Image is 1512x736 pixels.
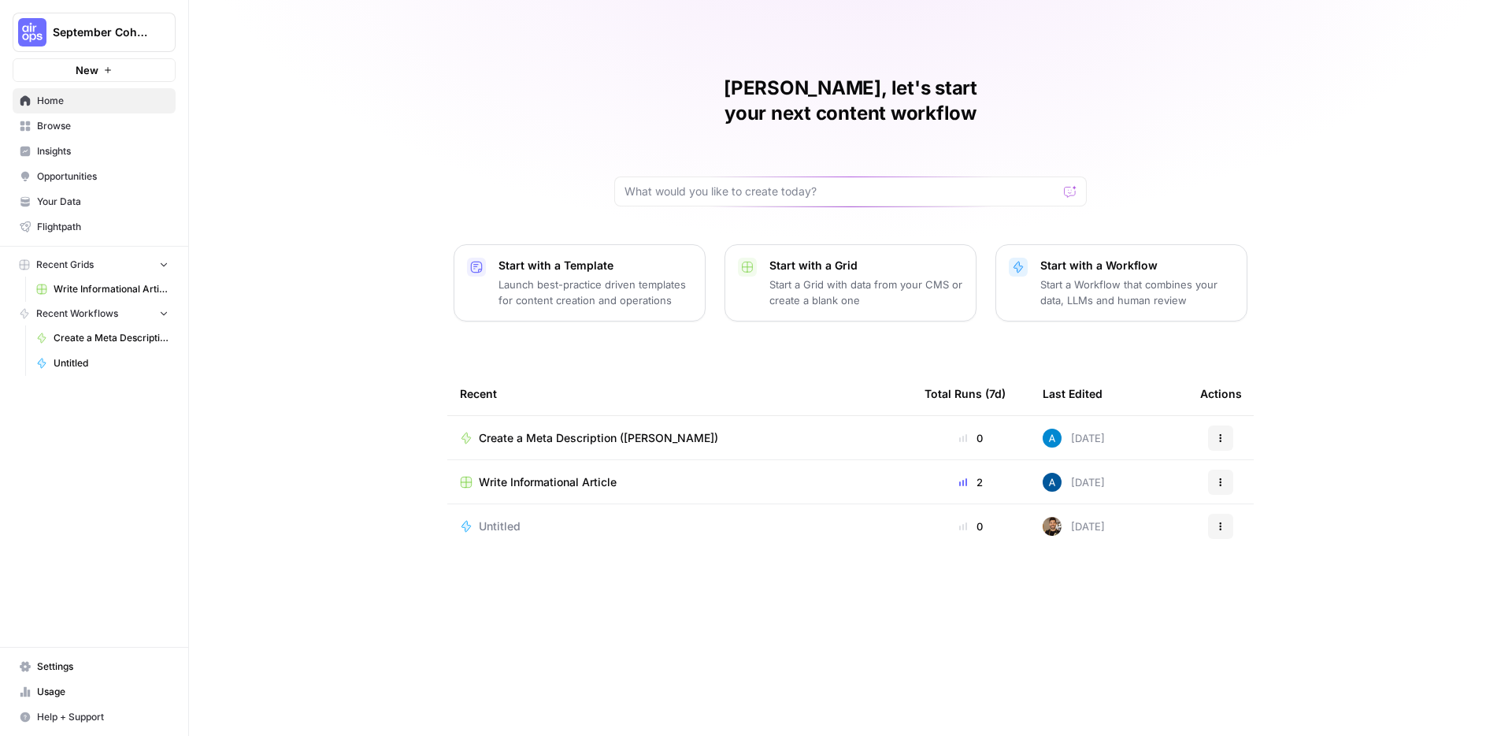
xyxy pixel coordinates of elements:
[1200,372,1242,415] div: Actions
[13,302,176,325] button: Recent Workflows
[54,282,169,296] span: Write Informational Article
[1043,473,1105,492] div: [DATE]
[460,474,899,490] a: Write Informational Article
[1043,517,1062,536] img: 36rz0nf6lyfqsoxlb67712aiq2cf
[925,519,1017,534] div: 0
[54,356,169,370] span: Untitled
[13,58,176,82] button: New
[1043,372,1102,415] div: Last Edited
[460,372,899,415] div: Recent
[454,244,706,322] button: Start with a TemplateLaunch best-practice driven templates for content creation and operations
[624,184,1058,199] input: What would you like to create today?
[37,119,169,133] span: Browse
[460,519,899,534] a: Untitled
[37,220,169,234] span: Flightpath
[29,277,176,302] a: Write Informational Article
[37,685,169,699] span: Usage
[13,88,176,113] a: Home
[76,62,98,78] span: New
[13,13,176,52] button: Workspace: September Cohort
[37,195,169,209] span: Your Data
[460,430,899,446] a: Create a Meta Description ([PERSON_NAME])
[29,351,176,376] a: Untitled
[13,704,176,730] button: Help + Support
[1043,429,1062,448] img: o3cqybgnmipr355j8nz4zpq1mc6x
[1040,277,1234,308] p: Start a Workflow that combines your data, LLMs and human review
[29,325,176,351] a: Create a Meta Description ([PERSON_NAME])
[36,307,118,321] span: Recent Workflows
[37,660,169,674] span: Settings
[1040,258,1234,273] p: Start with a Workflow
[498,277,692,308] p: Launch best-practice driven templates for content creation and operations
[18,18,46,46] img: September Cohort Logo
[36,258,94,272] span: Recent Grids
[1043,473,1062,492] img: r14hsbufqv3t0k7vcxcnu0vbeixh
[13,139,176,164] a: Insights
[769,277,963,308] p: Start a Grid with data from your CMS or create a blank one
[13,679,176,704] a: Usage
[13,253,176,277] button: Recent Grids
[37,94,169,108] span: Home
[53,24,148,40] span: September Cohort
[925,372,1006,415] div: Total Runs (7d)
[498,258,692,273] p: Start with a Template
[1043,517,1105,536] div: [DATE]
[54,331,169,345] span: Create a Meta Description ([PERSON_NAME])
[37,710,169,724] span: Help + Support
[995,244,1247,322] button: Start with a WorkflowStart a Workflow that combines your data, LLMs and human review
[37,144,169,158] span: Insights
[13,164,176,189] a: Opportunities
[479,430,718,446] span: Create a Meta Description ([PERSON_NAME])
[479,474,617,490] span: Write Informational Article
[13,189,176,214] a: Your Data
[479,519,521,534] span: Untitled
[13,113,176,139] a: Browse
[13,654,176,679] a: Settings
[724,244,976,322] button: Start with a GridStart a Grid with data from your CMS or create a blank one
[925,474,1017,490] div: 2
[13,214,176,240] a: Flightpath
[614,76,1087,126] h1: [PERSON_NAME], let's start your next content workflow
[769,258,963,273] p: Start with a Grid
[37,169,169,184] span: Opportunities
[1043,429,1105,448] div: [DATE]
[925,430,1017,446] div: 0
